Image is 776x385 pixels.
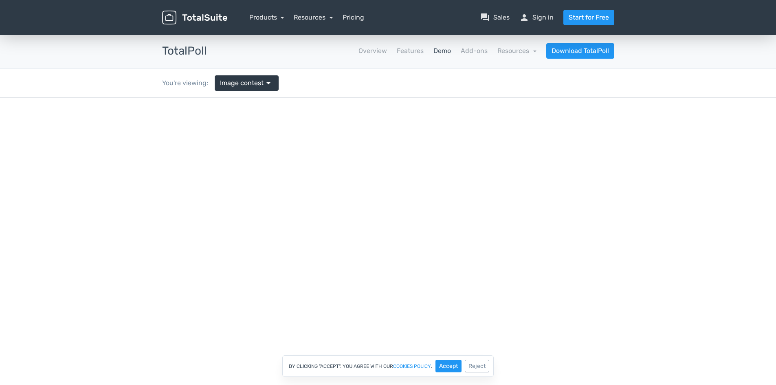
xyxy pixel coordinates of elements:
img: TotalSuite for WordPress [162,11,227,25]
button: Accept [435,360,462,372]
a: personSign in [519,13,554,22]
span: person [519,13,529,22]
span: arrow_drop_down [264,78,273,88]
a: Demo [433,46,451,56]
a: Pricing [343,13,364,22]
a: Resources [294,13,333,21]
div: You're viewing: [162,78,215,88]
a: Start for Free [563,10,614,25]
a: Image contest arrow_drop_down [215,75,279,91]
a: cookies policy [393,364,431,369]
a: Add-ons [461,46,488,56]
button: Reject [465,360,489,372]
a: question_answerSales [480,13,510,22]
a: Products [249,13,284,21]
a: Features [397,46,424,56]
span: question_answer [480,13,490,22]
a: Resources [497,47,536,55]
span: Image contest [220,78,264,88]
a: Download TotalPoll [546,43,614,59]
h3: TotalPoll [162,45,207,57]
div: By clicking "Accept", you agree with our . [282,355,494,377]
a: Overview [358,46,387,56]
